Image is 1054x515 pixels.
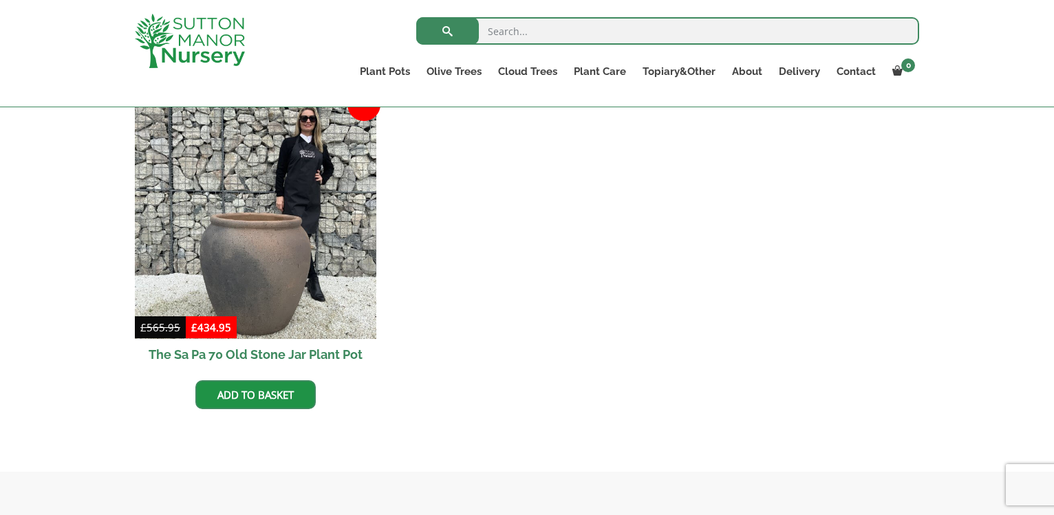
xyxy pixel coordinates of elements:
a: Cloud Trees [490,62,566,81]
img: logo [135,14,245,68]
a: Contact [828,62,884,81]
bdi: 565.95 [140,320,180,334]
a: Olive Trees [418,62,490,81]
a: Plant Pots [352,62,418,81]
a: About [724,62,771,81]
span: £ [191,320,197,334]
h2: The Sa Pa 70 Old Stone Jar Plant Pot [135,339,376,370]
input: Search... [416,17,919,45]
a: Add to basket: “The Sa Pa 70 Old Stone Jar Plant Pot” [195,380,316,409]
a: Sale! The Sa Pa 70 Old Stone Jar Plant Pot [135,98,376,370]
a: Delivery [771,62,828,81]
a: Topiary&Other [634,62,724,81]
bdi: 434.95 [191,320,231,334]
img: The Sa Pa 70 Old Stone Jar Plant Pot [135,98,376,339]
span: £ [140,320,147,334]
span: 0 [901,58,915,72]
a: Plant Care [566,62,634,81]
a: 0 [884,62,919,81]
